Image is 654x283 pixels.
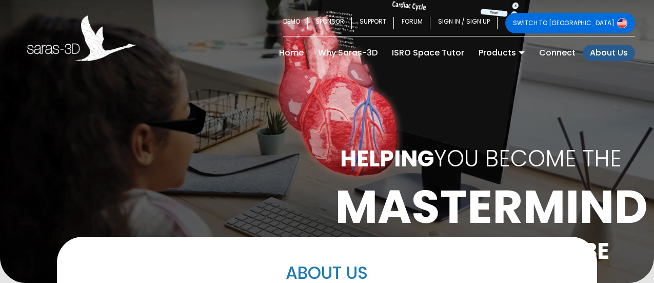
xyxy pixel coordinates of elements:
a: SUPPORT [352,13,394,33]
p: YOU BECOME THE [335,142,627,176]
a: SIGN IN / SIGN UP [430,13,498,33]
a: Products [471,45,532,61]
a: SPONSOR [308,13,352,33]
a: DEMO [283,13,308,33]
a: Connect [532,45,583,61]
img: Switch to USA [617,18,627,28]
a: FORUM [394,13,430,33]
h1: MASTERMIND [335,184,627,230]
p: YOU WERE [335,234,627,268]
b: MEANT TO BE [462,235,609,267]
a: SWITCH TO [GEOGRAPHIC_DATA] [505,13,635,33]
img: Saras 3D [27,15,136,61]
a: Home [272,45,311,61]
b: HELPING [340,143,434,174]
a: About Us [583,45,635,61]
a: ISRO Space Tutor [385,45,471,61]
a: Why Saras-3D [311,45,385,61]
